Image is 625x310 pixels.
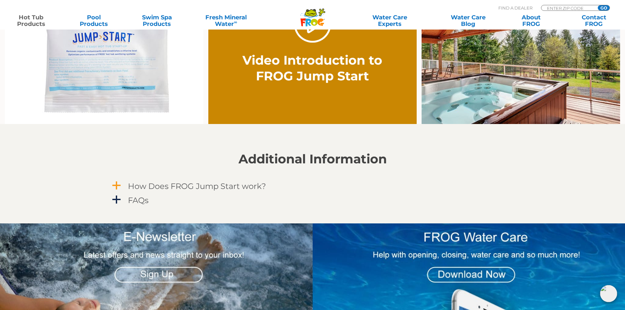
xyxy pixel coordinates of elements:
a: a How Does FROG Jump Start work? [111,180,514,192]
input: Zip Code Form [546,5,591,11]
h2: Video Introduction to FROG Jump Start [240,52,385,84]
a: ContactFROG [570,14,618,27]
a: PoolProducts [70,14,118,27]
input: GO [598,5,610,10]
h4: How Does FROG Jump Start work? [128,182,266,191]
p: Find A Dealer [498,5,532,11]
a: AboutFROG [507,14,555,27]
img: openIcon [600,285,617,302]
sup: ∞ [234,19,237,25]
a: Swim SpaProducts [133,14,181,27]
span: a [112,181,121,191]
a: a FAQs [111,194,514,206]
a: Water CareBlog [444,14,492,27]
a: Hot TubProducts [7,14,55,27]
a: Water CareExperts [350,14,429,27]
h4: FAQs [128,196,149,205]
a: Fresh MineralWater∞ [195,14,257,27]
h2: Additional Information [111,152,514,166]
span: a [112,195,121,205]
